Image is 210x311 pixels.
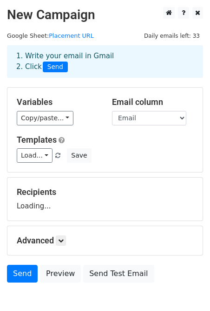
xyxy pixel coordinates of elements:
div: 1. Write your email in Gmail 2. Click [9,51,201,72]
a: Preview [40,265,81,283]
small: Google Sheet: [7,32,94,39]
h5: Advanced [17,235,193,246]
div: Loading... [17,187,193,211]
a: Templates [17,135,57,145]
a: Send Test Email [83,265,154,283]
a: Copy/paste... [17,111,73,125]
span: Daily emails left: 33 [141,31,203,41]
a: Load... [17,148,52,163]
button: Save [67,148,91,163]
a: Placement URL [49,32,94,39]
h5: Variables [17,97,98,107]
span: Send [43,62,68,73]
h5: Email column [112,97,193,107]
a: Daily emails left: 33 [141,32,203,39]
h2: New Campaign [7,7,203,23]
a: Send [7,265,38,283]
h5: Recipients [17,187,193,197]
